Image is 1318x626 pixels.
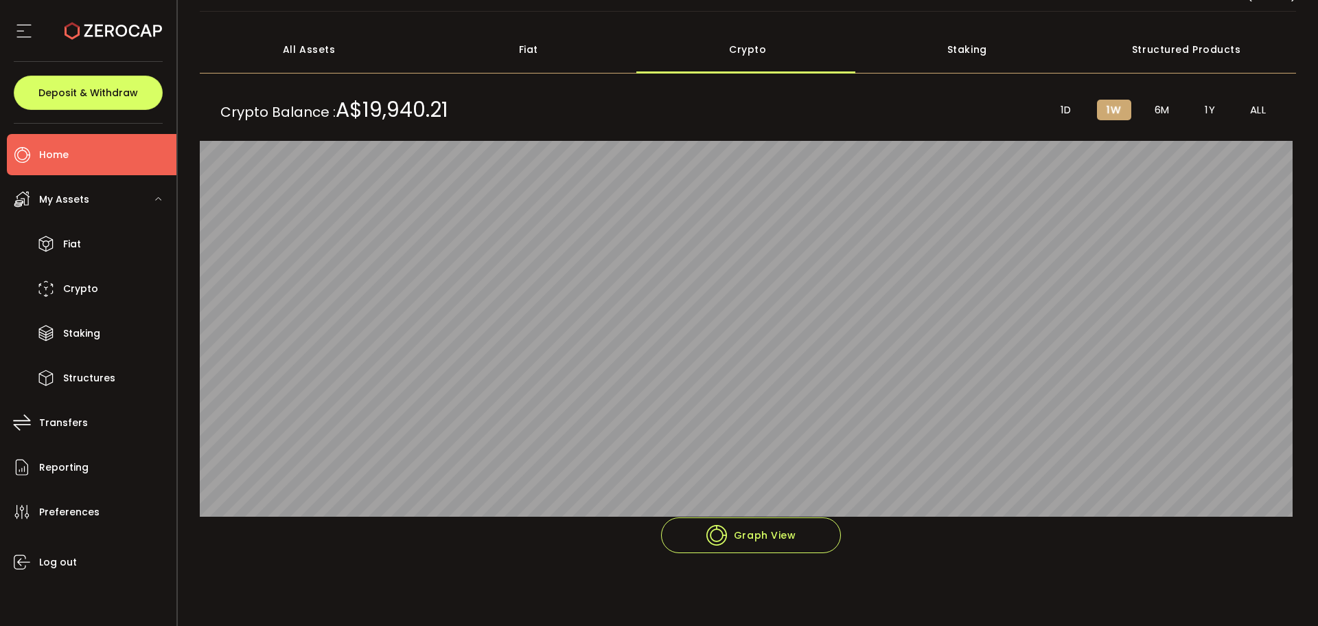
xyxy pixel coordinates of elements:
span: A$19,940.21 [336,95,448,124]
span: 6M [1155,104,1170,116]
div: Structured Products [1077,25,1297,74]
span: 1W [1107,104,1121,116]
div: Crypto [638,25,858,74]
button: Graph View [661,517,841,553]
div: Staking [857,25,1077,74]
button: Deposit & Withdraw [14,76,163,110]
span: Graph View [706,525,796,546]
span: Deposit & Withdraw [38,88,138,98]
span: Preferences [39,502,100,522]
div: All Assets [200,25,419,74]
span: Structures [63,368,115,388]
iframe: Chat Widget [1249,560,1318,626]
span: 1D [1061,104,1072,116]
span: 1Y [1205,104,1215,116]
span: Log out [39,552,77,572]
span: Home [39,145,69,165]
span: Fiat [63,234,81,254]
span: My Assets [39,190,89,210]
span: Staking [63,324,100,344]
div: Fiat [419,25,638,74]
span: Crypto Balance : [220,100,448,120]
span: ALL [1250,104,1267,116]
span: Crypto [63,279,98,299]
span: Reporting [39,458,89,478]
span: Transfers [39,413,88,433]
